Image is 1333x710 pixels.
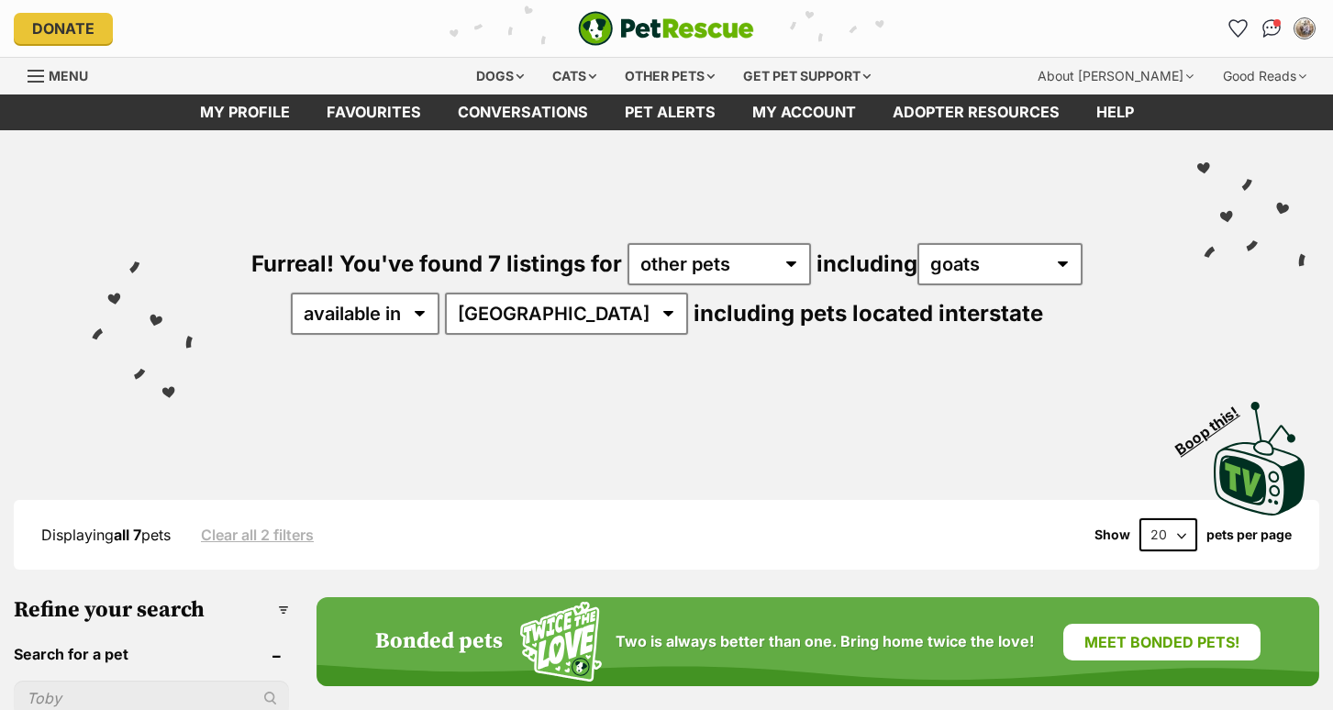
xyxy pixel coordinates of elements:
a: Conversations [1257,14,1286,43]
a: My profile [182,94,308,130]
img: PetRescue TV logo [1214,402,1305,516]
img: Squiggle [520,602,602,682]
span: Two is always better than one. Bring home twice the love! [616,633,1034,650]
div: Good Reads [1210,58,1319,94]
a: Meet bonded pets! [1063,624,1261,660]
a: Pet alerts [606,94,734,130]
a: Favourites [1224,14,1253,43]
span: Furreal! You've found 7 listings for [251,250,622,277]
a: Boop this! [1214,385,1305,519]
div: Dogs [463,58,537,94]
ul: Account quick links [1224,14,1319,43]
header: Search for a pet [14,646,289,662]
a: Menu [28,58,101,91]
div: Cats [539,58,609,94]
a: PetRescue [578,11,754,46]
a: Help [1078,94,1152,130]
div: About [PERSON_NAME] [1025,58,1206,94]
button: My account [1290,14,1319,43]
span: Menu [49,68,88,83]
a: Adopter resources [874,94,1078,130]
a: Donate [14,13,113,44]
img: logo-e224e6f780fb5917bec1dbf3a21bbac754714ae5b6737aabdf751b685950b380.svg [578,11,754,46]
span: Boop this! [1172,392,1257,458]
div: Get pet support [730,58,883,94]
span: Displaying pets [41,526,171,544]
a: conversations [439,94,606,130]
a: Clear all 2 filters [201,527,314,543]
span: including [816,250,1083,277]
a: My account [734,94,874,130]
a: Favourites [308,94,439,130]
span: Show [1094,527,1130,542]
label: pets per page [1206,527,1292,542]
h3: Refine your search [14,597,289,623]
img: chat-41dd97257d64d25036548639549fe6c8038ab92f7586957e7f3b1b290dea8141.svg [1262,19,1282,38]
strong: all 7 [114,526,141,544]
img: Bridget Horgan profile pic [1295,19,1314,38]
div: Other pets [612,58,728,94]
h4: Bonded pets [375,629,503,655]
span: including pets located interstate [694,300,1043,327]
